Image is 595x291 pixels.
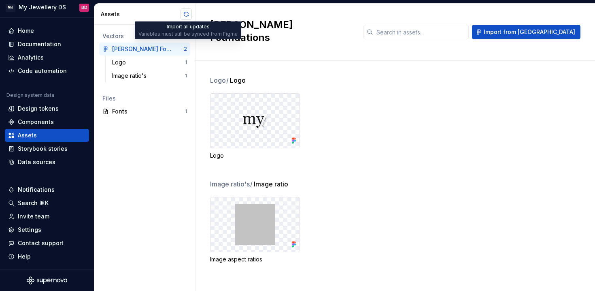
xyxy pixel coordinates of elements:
[230,75,246,85] span: Logo
[18,118,54,126] div: Components
[112,72,150,80] div: Image ratio's
[112,107,185,116] div: Fonts
[210,179,253,189] span: Image ratio's
[27,276,67,285] svg: Supernova Logo
[18,239,64,247] div: Contact support
[6,92,54,98] div: Design system data
[5,223,89,236] a: Settings
[109,56,190,69] a: Logo1
[5,142,89,155] a: Storybook stories
[112,45,172,53] div: [PERSON_NAME] Foundations
[18,186,55,194] div: Notifications
[5,250,89,263] button: Help
[484,28,575,36] span: Import from [GEOGRAPHIC_DATA]
[5,183,89,196] button: Notifications
[6,2,15,12] div: MJ
[19,3,66,11] div: My Jewellery DS
[5,116,89,128] a: Components
[5,210,89,223] a: Invite team
[138,31,238,37] div: Variables must still be synced from Figma
[18,199,49,207] div: Search ⌘K
[472,25,580,39] button: Import from [GEOGRAPHIC_DATA]
[185,59,187,66] div: 1
[5,24,89,37] a: Home
[99,43,190,56] a: [PERSON_NAME] Foundations2
[210,255,300,263] div: Image aspect ratios
[373,25,469,39] input: Search in assets...
[18,212,49,220] div: Invite team
[101,10,181,18] div: Assets
[18,226,41,234] div: Settings
[226,76,229,84] span: /
[210,18,354,44] h2: [PERSON_NAME] Foundations
[81,4,87,11] div: BD
[250,180,253,188] span: /
[18,145,68,153] div: Storybook stories
[99,105,190,118] a: Fonts1
[18,105,59,113] div: Design tokens
[102,94,187,103] div: Files
[5,38,89,51] a: Documentation
[254,179,288,189] span: Image ratio
[5,156,89,169] a: Data sources
[18,252,31,261] div: Help
[5,102,89,115] a: Design tokens
[5,197,89,210] button: Search ⌘K
[18,27,34,35] div: Home
[18,40,61,48] div: Documentation
[210,152,300,160] div: Logo
[18,158,55,166] div: Data sources
[109,69,190,82] a: Image ratio's1
[185,108,187,115] div: 1
[18,67,67,75] div: Code automation
[5,237,89,250] button: Contact support
[112,58,129,66] div: Logo
[18,53,44,62] div: Analytics
[18,131,37,139] div: Assets
[5,129,89,142] a: Assets
[135,21,241,39] div: Import all updates
[210,75,229,85] span: Logo
[5,64,89,77] a: Code automation
[185,73,187,79] div: 1
[102,32,187,40] div: Vectors
[5,51,89,64] a: Analytics
[184,46,187,52] div: 2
